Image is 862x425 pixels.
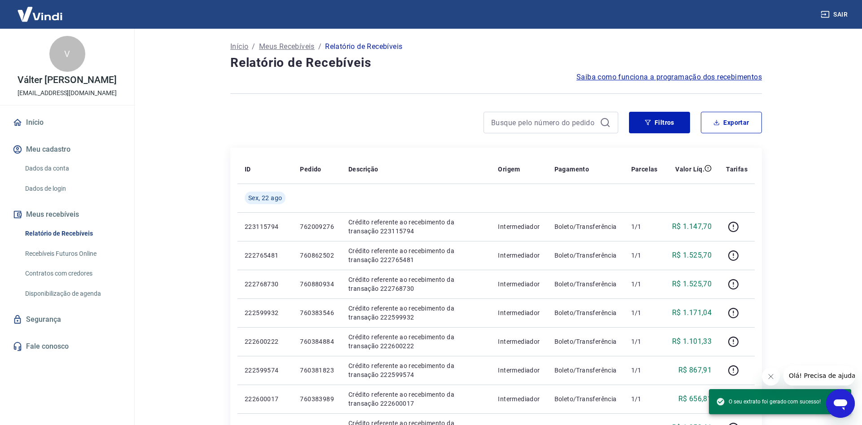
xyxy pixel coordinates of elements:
[348,333,484,351] p: Crédito referente ao recebimento da transação 222600222
[498,280,540,289] p: Intermediador
[245,337,286,346] p: 222600222
[498,308,540,317] p: Intermediador
[245,251,286,260] p: 222765481
[554,366,617,375] p: Boleto/Transferência
[11,140,123,159] button: Meu cadastro
[252,41,255,52] p: /
[18,75,116,85] p: Válter [PERSON_NAME]
[672,336,712,347] p: R$ 1.101,33
[245,222,286,231] p: 223115794
[498,222,540,231] p: Intermediador
[300,251,334,260] p: 760862502
[348,304,484,322] p: Crédito referente ao recebimento da transação 222599932
[819,6,851,23] button: Sair
[554,222,617,231] p: Boleto/Transferência
[498,165,520,174] p: Origem
[498,337,540,346] p: Intermediador
[631,165,658,174] p: Parcelas
[783,366,855,386] iframe: Mensagem da empresa
[18,88,117,98] p: [EMAIL_ADDRESS][DOMAIN_NAME]
[498,394,540,403] p: Intermediador
[491,116,596,129] input: Busque pelo número do pedido
[348,165,378,174] p: Descrição
[678,394,712,404] p: R$ 656,81
[318,41,321,52] p: /
[300,165,321,174] p: Pedido
[672,307,712,318] p: R$ 1.171,04
[348,218,484,236] p: Crédito referente ao recebimento da transação 223115794
[245,308,286,317] p: 222599932
[348,275,484,293] p: Crédito referente ao recebimento da transação 222768730
[554,165,589,174] p: Pagamento
[498,251,540,260] p: Intermediador
[348,246,484,264] p: Crédito referente ao recebimento da transação 222765481
[631,222,658,231] p: 1/1
[348,390,484,408] p: Crédito referente ao recebimento da transação 222600017
[631,308,658,317] p: 1/1
[245,165,251,174] p: ID
[300,337,334,346] p: 760384884
[230,54,762,72] h4: Relatório de Recebíveis
[554,394,617,403] p: Boleto/Transferência
[248,193,282,202] span: Sex, 22 ago
[631,251,658,260] p: 1/1
[678,365,712,376] p: R$ 867,91
[348,361,484,379] p: Crédito referente ao recebimento da transação 222599574
[672,250,712,261] p: R$ 1.525,70
[11,310,123,329] a: Segurança
[554,337,617,346] p: Boleto/Transferência
[672,279,712,289] p: R$ 1.525,70
[672,221,712,232] p: R$ 1.147,70
[554,280,617,289] p: Boleto/Transferência
[22,224,123,243] a: Relatório de Recebíveis
[5,6,75,13] span: Olá! Precisa de ajuda?
[554,308,617,317] p: Boleto/Transferência
[49,36,85,72] div: V
[22,180,123,198] a: Dados de login
[300,308,334,317] p: 760383546
[259,41,315,52] a: Meus Recebíveis
[762,368,780,386] iframe: Fechar mensagem
[22,245,123,263] a: Recebíveis Futuros Online
[631,366,658,375] p: 1/1
[22,264,123,283] a: Contratos com credores
[631,394,658,403] p: 1/1
[826,389,855,418] iframe: Botão para abrir a janela de mensagens
[631,337,658,346] p: 1/1
[576,72,762,83] a: Saiba como funciona a programação dos recebimentos
[498,366,540,375] p: Intermediador
[325,41,402,52] p: Relatório de Recebíveis
[675,165,704,174] p: Valor Líq.
[300,222,334,231] p: 762009276
[11,113,123,132] a: Início
[629,112,690,133] button: Filtros
[554,251,617,260] p: Boleto/Transferência
[726,165,748,174] p: Tarifas
[245,280,286,289] p: 222768730
[245,366,286,375] p: 222599574
[230,41,248,52] a: Início
[300,280,334,289] p: 760880934
[245,394,286,403] p: 222600017
[22,285,123,303] a: Disponibilização de agenda
[11,205,123,224] button: Meus recebíveis
[716,397,821,406] span: O seu extrato foi gerado com sucesso!
[300,366,334,375] p: 760381823
[701,112,762,133] button: Exportar
[11,0,69,28] img: Vindi
[631,280,658,289] p: 1/1
[22,159,123,178] a: Dados da conta
[300,394,334,403] p: 760383989
[11,337,123,356] a: Fale conosco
